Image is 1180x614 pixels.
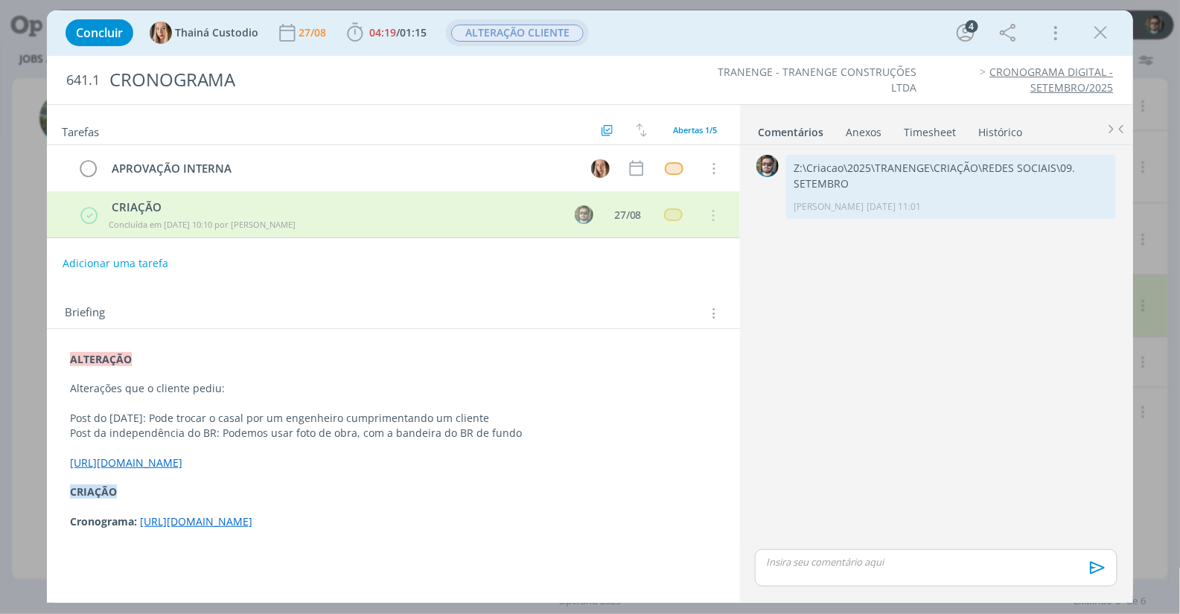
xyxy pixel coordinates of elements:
p: Post da independência do BR: Podemos usar foto de obra, com a bandeira do BR de fundo [70,426,716,441]
a: Histórico [978,118,1024,140]
span: 641.1 [66,72,100,89]
img: T [591,159,610,178]
span: ALTERAÇÃO CLIENTE [451,25,584,42]
div: 4 [966,20,978,33]
span: 04:19 [369,25,396,39]
span: [DATE] 11:01 [867,200,921,214]
span: 01:15 [400,25,427,39]
button: T [590,157,612,179]
div: 27/08 [614,210,642,220]
a: Timesheet [904,118,957,140]
strong: ALTERAÇÃO [70,352,132,366]
a: [URL][DOMAIN_NAME] [70,455,182,470]
span: Tarefas [62,121,99,139]
div: dialog [47,10,1132,603]
span: Abertas 1/5 [674,124,718,135]
span: / [396,25,400,39]
button: TThainá Custodio [150,22,258,44]
div: APROVAÇÃO INTERNA [105,159,577,178]
strong: Cronograma: [70,514,137,528]
div: Anexos [846,125,882,140]
a: CRONOGRAMA DIGITAL - SETEMBRO/2025 [990,65,1114,94]
button: Adicionar uma tarefa [62,250,169,277]
a: TRANENGE - TRANENGE CONSTRUÇÕES LTDA [718,65,916,94]
p: Z:\Criacao\2025\TRANENGE\CRIAÇÃO\REDES SOCIAIS\09. SETEMBRO [794,161,1108,191]
p: [PERSON_NAME] [794,200,864,214]
a: Comentários [758,118,825,140]
p: Post do [DATE]: Pode trocar o casal por um engenheiro cumprimentando um cliente [70,411,716,426]
button: 04:19/01:15 [343,21,430,45]
button: Concluir [66,19,133,46]
div: 27/08 [299,28,329,38]
div: CRIAÇÃO [106,199,561,216]
span: Concluída em [DATE] 10:10 por [PERSON_NAME] [109,219,296,230]
button: ALTERAÇÃO CLIENTE [450,24,584,42]
p: Alterações que o cliente pediu: [70,381,716,396]
strong: CRIAÇÃO [70,485,117,499]
span: Concluir [76,27,123,39]
a: [URL][DOMAIN_NAME] [140,514,252,528]
span: Thainá Custodio [175,28,258,38]
div: CRONOGRAMA [103,62,671,98]
button: 4 [954,21,978,45]
img: arrow-down-up.svg [637,124,647,137]
img: R [756,155,779,177]
img: T [150,22,172,44]
span: Briefing [65,304,105,323]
